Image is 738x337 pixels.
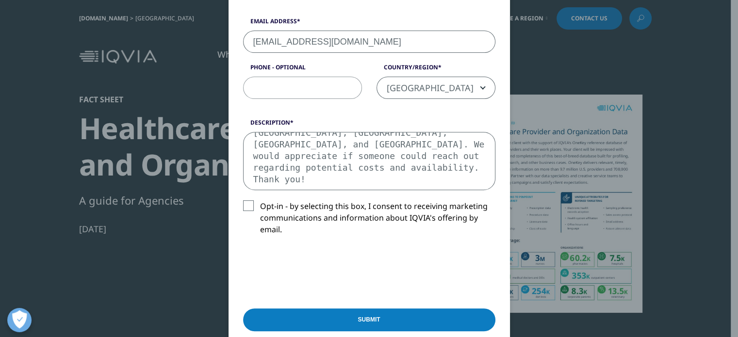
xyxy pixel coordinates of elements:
label: Phone - Optional [243,63,362,77]
label: Email Address [243,17,495,31]
label: Description [243,118,495,132]
span: United States [377,77,495,99]
span: United States [377,77,495,99]
button: Open Preferences [7,308,32,332]
iframe: reCAPTCHA [243,251,391,289]
label: Opt-in - by selecting this box, I consent to receiving marketing communications and information a... [243,200,495,241]
input: Submit [243,308,495,331]
label: Country/Region [377,63,495,77]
